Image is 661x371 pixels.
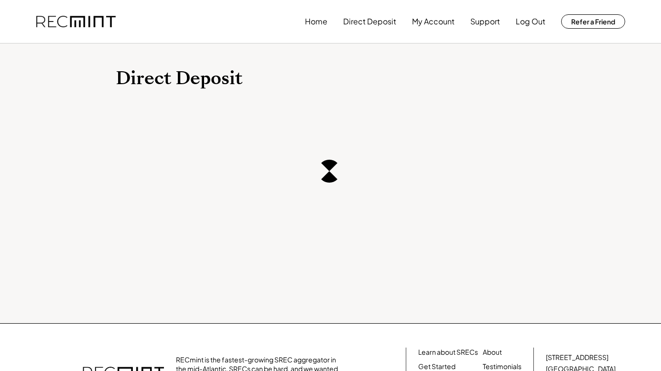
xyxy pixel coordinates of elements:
button: My Account [412,12,455,31]
div: [STREET_ADDRESS] [546,353,608,362]
img: recmint-logotype%403x.png [36,16,116,28]
button: Direct Deposit [343,12,396,31]
button: Refer a Friend [561,14,625,29]
h1: Direct Deposit [116,67,546,90]
a: About [483,348,502,357]
a: Learn about SRECs [418,348,478,357]
button: Home [305,12,327,31]
button: Log Out [516,12,545,31]
button: Support [470,12,500,31]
